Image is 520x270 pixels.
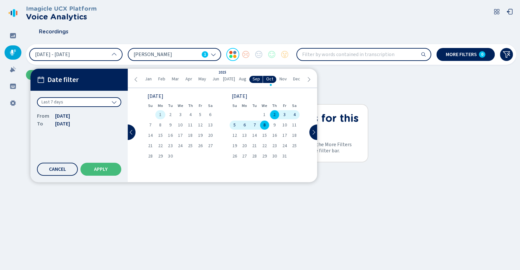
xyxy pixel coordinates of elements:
span: [DATE] [223,76,235,82]
div: Sat Oct 18 2025 [290,131,300,140]
svg: chevron-right [306,77,311,82]
div: Sat Sep 27 2025 [205,141,215,150]
span: [DATE] [55,112,70,120]
span: 22 [262,144,267,148]
abbr: Sunday [232,103,237,108]
div: Wed Sep 10 2025 [175,121,185,130]
span: Date filter [47,76,79,84]
span: 29 [158,154,163,158]
span: 24 [178,144,183,148]
span: Last 7 days [41,99,63,105]
abbr: Wednesday [262,103,267,108]
span: Sep [252,76,260,82]
span: 7 [253,123,255,127]
abbr: Thursday [272,103,277,108]
div: Mon Oct 20 2025 [240,141,250,150]
span: 13 [208,123,213,127]
span: Jun [212,76,219,82]
div: Mon Sep 22 2025 [155,141,165,150]
div: Tue Oct 07 2025 [250,121,260,130]
svg: groups-filled [10,83,16,89]
span: [DATE] [55,120,70,128]
span: 25 [292,144,297,148]
div: Fri Sep 12 2025 [195,121,205,130]
svg: alarm-filled [10,66,16,73]
span: 23 [272,144,277,148]
div: Sat Sep 06 2025 [205,110,215,119]
input: Filter by words contained in transcription [297,49,431,60]
svg: chevron-left [129,130,134,135]
span: 11 [292,123,297,127]
span: 26 [198,144,203,148]
span: 16 [272,133,277,138]
span: 1 [263,112,266,117]
div: Thu Sep 04 2025 [185,110,195,119]
div: Alarms [5,62,21,76]
div: Thu Oct 23 2025 [269,141,279,150]
abbr: Wednesday [178,103,183,108]
span: Nov [279,76,287,82]
span: 17 [282,133,287,138]
div: [DATE] [148,94,213,99]
span: 24 [282,144,287,148]
div: Tue Oct 28 2025 [250,152,260,161]
span: More filters [446,52,477,57]
div: Sat Oct 11 2025 [290,121,300,130]
abbr: Tuesday [252,103,257,108]
div: Thu Sep 25 2025 [185,141,195,150]
span: 1 [204,51,206,58]
span: Feb [158,76,165,82]
h2: Voice Analytics [26,12,97,21]
abbr: Thursday [188,103,193,108]
div: Wed Sep 24 2025 [175,141,185,150]
span: 27 [242,154,247,158]
div: Mon Sep 01 2025 [155,110,165,119]
span: Recordings [39,29,68,35]
span: 18 [292,133,297,138]
span: 23 [168,144,172,148]
span: 17 [178,133,183,138]
div: Wed Oct 22 2025 [259,141,269,150]
div: Wed Oct 15 2025 [259,131,269,140]
span: 8 [159,123,161,127]
div: Sat Oct 25 2025 [290,141,300,150]
span: Jan [145,76,152,82]
span: 8 [263,123,266,127]
span: [DATE] - [DATE] [35,52,70,57]
span: May [198,76,206,82]
div: Mon Oct 27 2025 [240,152,250,161]
div: Sun Sep 07 2025 [145,121,155,130]
abbr: Tuesday [168,103,172,108]
span: 11 [188,123,193,127]
span: 26 [232,154,237,158]
div: Mon Sep 15 2025 [155,131,165,140]
span: 18 [188,133,193,138]
span: 22 [158,144,163,148]
div: Thu Oct 02 2025 [269,110,279,119]
div: Tue Oct 14 2025 [250,131,260,140]
div: Dashboard [5,29,21,43]
span: Dec [293,76,300,82]
div: Sun Oct 05 2025 [230,121,240,130]
div: Fri Sep 26 2025 [195,141,205,150]
div: Tue Sep 16 2025 [165,131,175,140]
div: Wed Sep 03 2025 [175,110,185,119]
svg: chevron-down [211,52,216,57]
button: Apply [80,163,121,176]
span: Cancel [49,167,66,172]
button: Upload [26,70,70,80]
span: 28 [148,154,153,158]
span: 19 [198,133,203,138]
div: Fri Oct 24 2025 [279,141,290,150]
div: Thu Sep 11 2025 [185,121,195,130]
span: 21 [148,144,153,148]
span: 5 [233,123,236,127]
abbr: Monday [158,103,163,108]
span: 16 [168,133,172,138]
span: 2 [169,112,171,117]
div: Tue Sep 09 2025 [165,121,175,130]
span: 4 [189,112,191,117]
div: Sun Oct 12 2025 [230,131,240,140]
div: Fri Sep 19 2025 [195,131,205,140]
span: 21 [252,144,257,148]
